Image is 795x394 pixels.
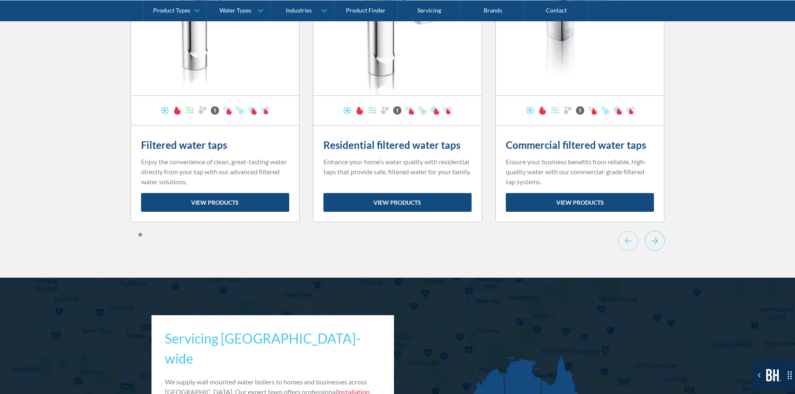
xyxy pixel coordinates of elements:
[139,233,142,236] button: Go to page 1
[220,7,251,14] div: Water Types
[618,231,638,253] div: Previous slide
[153,7,190,14] div: Product Types
[131,231,150,238] div: Select a slide to show
[506,139,646,151] strong: Commercial filtered water taps
[141,157,289,187] p: Enjoy the convenience of clean, great-tasting water directly from your tap with our advanced filt...
[141,139,227,151] strong: Filtered water taps
[506,157,654,187] p: Ensure your business benefits from reliable, high-quality water with our commercial-grade filtere...
[165,329,381,369] h2: Servicing [GEOGRAPHIC_DATA]-wide
[506,193,654,212] a: view products
[141,193,289,212] a: view products
[323,193,472,212] a: view products
[286,7,312,14] div: Industries
[323,157,472,177] p: Enhance your home’s water quality with residential taps that provide safe, filtered water for you...
[323,139,460,151] strong: Residential filtered water taps
[645,231,665,253] div: Next slide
